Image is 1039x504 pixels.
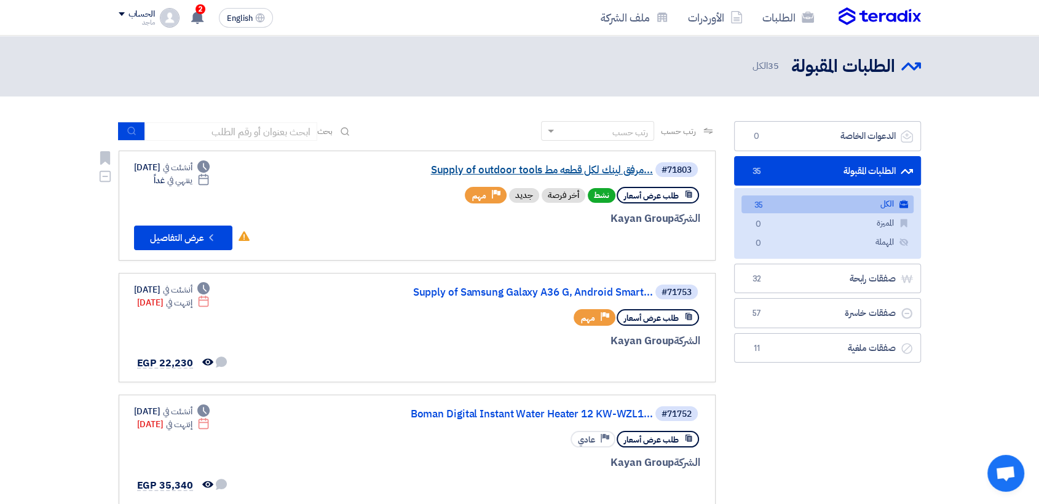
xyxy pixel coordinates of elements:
span: بحث [317,125,333,138]
span: أنشئت في [163,405,192,418]
a: Supply of Samsung Galaxy A36 G, Android Smart... [407,287,653,298]
div: [DATE] [134,161,210,174]
a: صفقات خاسرة57 [734,298,921,328]
span: إنتهت في [166,418,192,431]
div: Kayan Group [405,333,700,349]
div: رتب حسب [612,126,647,139]
span: 0 [751,218,766,231]
span: نشط [588,188,615,203]
div: Open chat [987,455,1024,492]
a: الكل [741,195,914,213]
div: [DATE] [134,283,210,296]
div: أخر فرصة [542,188,585,203]
div: #71753 [662,288,692,297]
span: EGP 35,340 [137,478,193,493]
a: الطلبات المقبولة35 [734,156,921,186]
a: الطلبات [753,3,824,32]
a: Boman Digital Instant Water Heater 12 KW-WZL1... [407,409,653,420]
img: profile_test.png [160,8,180,28]
span: 0 [751,237,766,250]
span: إنتهت في [166,296,192,309]
span: طلب عرض أسعار [624,312,679,324]
div: Kayan Group [405,455,700,471]
span: الشركة [674,333,700,348]
span: 35 [751,199,766,212]
span: 0 [749,130,764,143]
span: طلب عرض أسعار [624,434,679,446]
h2: الطلبات المقبولة [791,55,895,79]
button: عرض التفاصيل [134,226,232,250]
div: [DATE] [137,418,210,431]
span: 2 [196,4,205,14]
div: #71803 [662,166,692,175]
span: ينتهي في [167,174,192,187]
div: [DATE] [134,405,210,418]
a: الأوردرات [678,3,753,32]
a: صفقات رابحة32 [734,264,921,294]
span: رتب حسب [660,125,695,138]
span: مهم [581,312,595,324]
a: صفقات ملغية11 [734,333,921,363]
div: جديد [509,188,539,203]
button: English [219,8,273,28]
div: ماجد [119,19,155,26]
span: EGP 22,230 [137,356,193,371]
img: Teradix logo [839,7,921,26]
span: 11 [749,342,764,355]
span: 35 [768,59,779,73]
span: English [227,14,253,23]
div: الحساب [128,9,155,20]
span: أنشئت في [163,161,192,174]
a: المميزة [741,215,914,232]
input: ابحث بعنوان أو رقم الطلب [145,122,317,141]
span: الكل [753,59,781,73]
a: الدعوات الخاصة0 [734,121,921,151]
span: مهم [472,190,486,202]
span: 32 [749,273,764,285]
div: [DATE] [137,296,210,309]
div: Kayan Group [405,211,700,227]
span: أنشئت في [163,283,192,296]
span: طلب عرض أسعار [624,190,679,202]
div: غداً [154,174,210,187]
span: 35 [749,165,764,178]
span: الشركة [674,211,700,226]
div: #71752 [662,410,692,419]
a: ملف الشركة [591,3,678,32]
a: المهملة [741,234,914,251]
span: 57 [749,307,764,320]
span: عادي [578,434,595,446]
span: الشركة [674,455,700,470]
a: Supply of outdoor tools مرفق لينك لكل قطعه مط... [407,165,653,176]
